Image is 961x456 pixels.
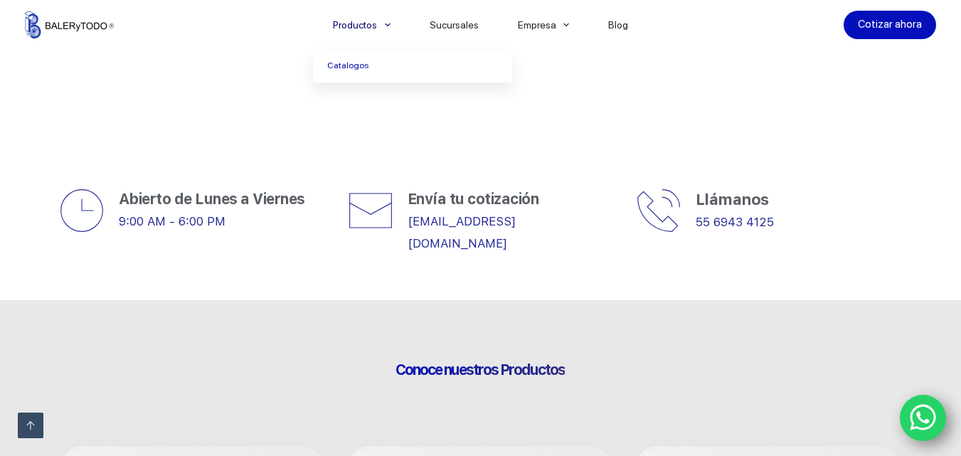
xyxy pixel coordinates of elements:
span: Envía tu cotización [408,190,539,208]
a: WhatsApp [900,395,947,442]
span: Llámanos [696,190,769,208]
span: Conoce nuestros Productos [395,361,565,378]
a: 55 6943 4125 [696,215,774,229]
a: Catalogos [313,50,512,83]
span: Abierto de Lunes a Viernes [119,190,305,208]
a: [EMAIL_ADDRESS][DOMAIN_NAME] [408,214,516,250]
img: Balerytodo [25,11,114,38]
a: Ir arriba [18,413,43,438]
span: 9:00 AM - 6:00 PM [119,214,225,228]
a: Cotizar ahora [844,11,936,39]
